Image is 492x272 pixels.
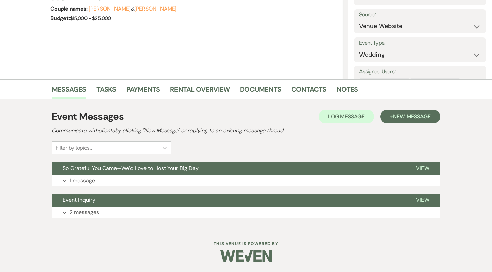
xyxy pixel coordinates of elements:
p: 2 messages [70,208,99,217]
a: Notes [337,84,358,99]
h2: Communicate with clients by clicking "New Message" or replying to an existing message thread. [52,126,440,135]
a: Contacts [291,84,326,99]
button: [PERSON_NAME] [89,6,131,12]
span: Budget: [50,15,70,22]
button: 1 message [52,175,440,186]
label: Assigned Users: [359,67,481,77]
label: Source: [359,10,481,20]
button: [PERSON_NAME] [134,6,176,12]
span: View [416,196,429,203]
a: Documents [240,84,281,99]
button: View [405,194,440,207]
img: Weven Logo [220,244,272,268]
button: View [405,162,440,175]
span: & [89,5,176,12]
span: So Grateful You Came—We’d Love to Host Your Big Day [63,165,199,172]
div: [PERSON_NAME] [410,78,452,88]
button: +New Message [380,110,440,123]
a: Payments [126,84,160,99]
span: Log Message [328,113,365,120]
span: Event Inquiry [63,196,95,203]
button: So Grateful You Came—We’d Love to Host Your Big Day [52,162,405,175]
h1: Event Messages [52,109,124,124]
button: 2 messages [52,207,440,218]
a: Messages [52,84,86,99]
label: Event Type: [359,38,481,48]
button: Log Message [319,110,374,123]
button: Event Inquiry [52,194,405,207]
span: View [416,165,429,172]
div: Filter by topics... [56,144,92,152]
span: New Message [393,113,431,120]
div: [PERSON_NAME] [360,78,402,88]
p: 1 message [70,176,95,185]
span: Couple names: [50,5,89,12]
a: Rental Overview [170,84,230,99]
span: $15,000 - $25,000 [70,15,111,22]
a: Tasks [96,84,116,99]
